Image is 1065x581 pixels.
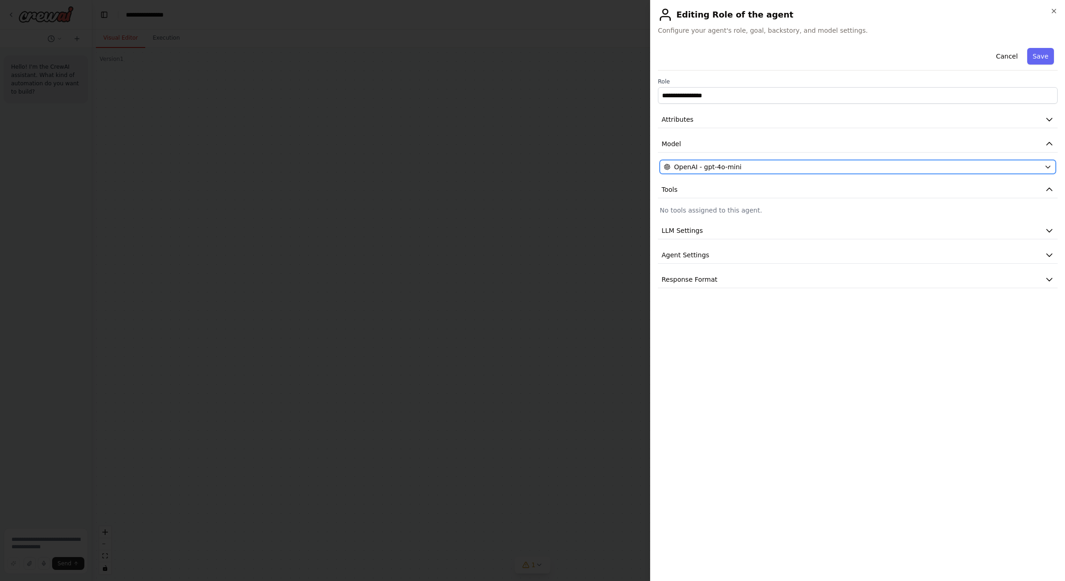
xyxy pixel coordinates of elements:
[660,160,1056,174] button: OpenAI - gpt-4o-mini
[662,250,709,260] span: Agent Settings
[658,181,1058,198] button: Tools
[1027,48,1054,65] button: Save
[662,226,703,235] span: LLM Settings
[662,139,681,148] span: Model
[662,185,678,194] span: Tools
[658,111,1058,128] button: Attributes
[658,78,1058,85] label: Role
[990,48,1023,65] button: Cancel
[658,7,1058,22] h2: Editing Role of the agent
[662,115,693,124] span: Attributes
[658,136,1058,153] button: Model
[658,271,1058,288] button: Response Format
[660,206,1056,215] p: No tools assigned to this agent.
[658,247,1058,264] button: Agent Settings
[658,222,1058,239] button: LLM Settings
[658,26,1058,35] span: Configure your agent's role, goal, backstory, and model settings.
[662,275,717,284] span: Response Format
[674,162,741,172] span: OpenAI - gpt-4o-mini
